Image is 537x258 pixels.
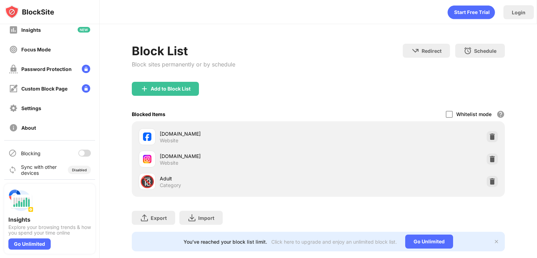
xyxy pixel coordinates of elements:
[9,84,18,93] img: customize-block-page-off.svg
[160,160,178,166] div: Website
[132,61,235,68] div: Block sites permanently or by schedule
[21,66,72,72] div: Password Protection
[494,239,499,244] img: x-button.svg
[82,65,90,73] img: lock-menu.svg
[160,175,318,182] div: Adult
[8,216,91,223] div: Insights
[21,150,41,156] div: Blocking
[271,239,397,245] div: Click here to upgrade and enjoy an unlimited block list.
[198,215,214,221] div: Import
[405,235,453,249] div: Go Unlimited
[21,164,57,176] div: Sync with other devices
[72,168,87,172] div: Disabled
[474,48,496,54] div: Schedule
[9,45,18,54] img: focus-off.svg
[9,123,18,132] img: about-off.svg
[151,215,167,221] div: Export
[143,155,151,163] img: favicons
[8,188,34,213] img: push-insights.svg
[9,26,18,34] img: insights-off.svg
[132,111,165,117] div: Blocked Items
[9,104,18,113] img: settings-off.svg
[21,27,41,33] div: Insights
[143,132,151,141] img: favicons
[422,48,442,54] div: Redirect
[21,125,36,131] div: About
[21,105,41,111] div: Settings
[8,166,17,174] img: sync-icon.svg
[5,5,54,19] img: logo-blocksite.svg
[512,9,525,15] div: Login
[447,5,495,19] div: animation
[8,238,51,250] div: Go Unlimited
[8,149,17,157] img: blocking-icon.svg
[160,182,181,188] div: Category
[151,86,191,92] div: Add to Block List
[456,111,492,117] div: Whitelist mode
[140,174,155,189] div: 🔞
[132,44,235,58] div: Block List
[8,224,91,236] div: Explore your browsing trends & how you spend your time online
[21,86,67,92] div: Custom Block Page
[21,46,51,52] div: Focus Mode
[160,137,178,144] div: Website
[184,239,267,245] div: You’ve reached your block list limit.
[82,84,90,93] img: lock-menu.svg
[78,27,90,33] img: new-icon.svg
[160,130,318,137] div: [DOMAIN_NAME]
[9,65,18,73] img: password-protection-off.svg
[160,152,318,160] div: [DOMAIN_NAME]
